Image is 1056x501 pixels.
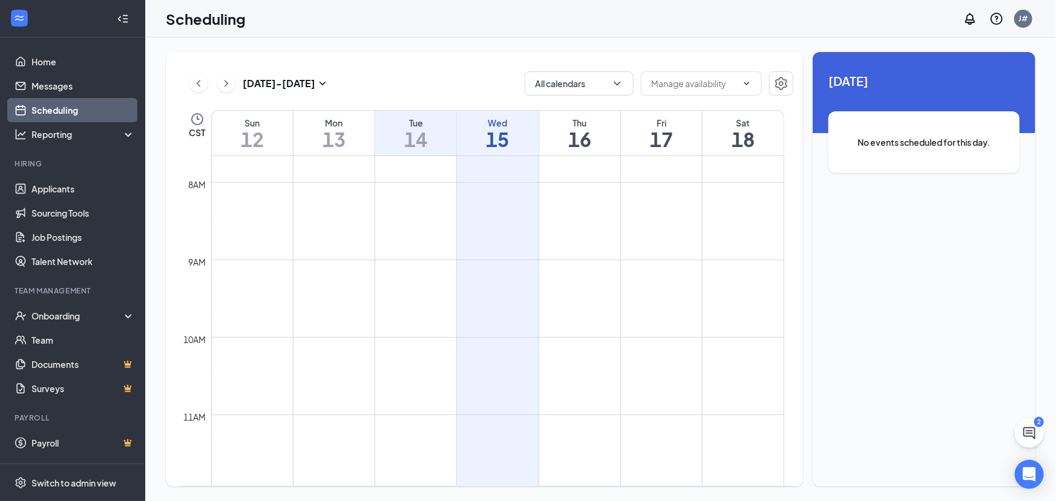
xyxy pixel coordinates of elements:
[1022,426,1037,440] svg: ChatActive
[539,129,620,149] h1: 16
[539,117,620,129] div: Thu
[31,477,116,489] div: Switch to admin view
[375,129,456,149] h1: 14
[15,159,133,169] div: Hiring
[769,71,793,96] button: Settings
[217,74,235,93] button: ChevronRight
[212,111,293,156] a: October 12, 2025
[294,129,375,149] h1: 13
[963,11,977,26] svg: Notifications
[31,177,135,201] a: Applicants
[189,74,208,93] button: ChevronLeft
[375,117,456,129] div: Tue
[31,376,135,401] a: SurveysCrown
[774,76,789,91] svg: Settings
[31,74,135,98] a: Messages
[853,136,995,149] span: No events scheduled for this day.
[192,76,205,91] svg: ChevronLeft
[457,129,538,149] h1: 15
[611,77,623,90] svg: ChevronDown
[31,201,135,225] a: Sourcing Tools
[703,129,784,149] h1: 18
[31,431,135,455] a: PayrollCrown
[1015,419,1044,448] button: ChatActive
[375,111,456,156] a: October 14, 2025
[31,50,135,74] a: Home
[31,328,135,352] a: Team
[182,410,209,424] div: 11am
[457,117,538,129] div: Wed
[15,128,27,140] svg: Analysis
[651,77,737,90] input: Manage availability
[15,310,27,322] svg: UserCheck
[828,71,1020,90] span: [DATE]
[186,255,209,269] div: 9am
[703,111,784,156] a: October 18, 2025
[294,117,375,129] div: Mon
[1019,13,1028,24] div: J#
[15,477,27,489] svg: Settings
[166,8,246,29] h1: Scheduling
[212,129,293,149] h1: 12
[31,249,135,273] a: Talent Network
[212,117,293,129] div: Sun
[989,11,1004,26] svg: QuestionInfo
[539,111,620,156] a: October 16, 2025
[621,129,702,149] h1: 17
[1015,460,1044,489] div: Open Intercom Messenger
[182,333,209,346] div: 10am
[457,111,538,156] a: October 15, 2025
[703,117,784,129] div: Sat
[294,111,375,156] a: October 13, 2025
[243,77,315,90] h3: [DATE] - [DATE]
[15,286,133,296] div: Team Management
[31,98,135,122] a: Scheduling
[189,126,205,139] span: CST
[621,111,702,156] a: October 17, 2025
[31,352,135,376] a: DocumentsCrown
[31,310,125,322] div: Onboarding
[31,128,136,140] div: Reporting
[315,76,330,91] svg: SmallChevronDown
[186,178,209,191] div: 8am
[525,71,634,96] button: All calendarsChevronDown
[31,225,135,249] a: Job Postings
[220,76,232,91] svg: ChevronRight
[621,117,702,129] div: Fri
[117,13,129,25] svg: Collapse
[15,413,133,423] div: Payroll
[13,12,25,24] svg: WorkstreamLogo
[190,112,205,126] svg: Clock
[742,79,752,88] svg: ChevronDown
[1034,417,1044,427] div: 2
